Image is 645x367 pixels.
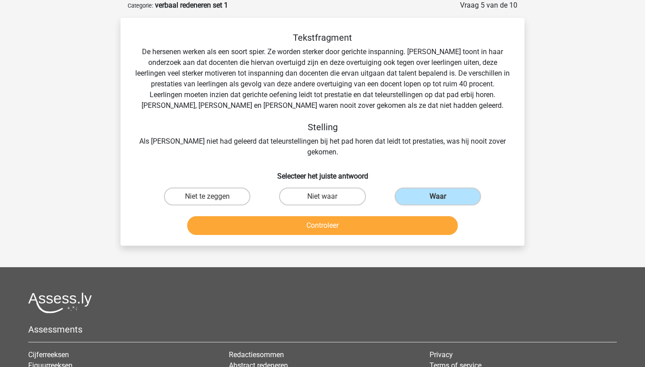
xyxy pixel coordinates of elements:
a: Privacy [430,350,453,359]
small: Categorie: [128,2,153,9]
a: Redactiesommen [229,350,284,359]
h5: Assessments [28,324,617,335]
h5: Stelling [135,122,510,132]
h5: Tekstfragment [135,32,510,43]
h6: Selecteer het juiste antwoord [135,165,510,180]
div: De hersenen werken als een soort spier. Ze worden sterker door gerichte inspanning. [PERSON_NAME]... [135,32,510,158]
a: Cijferreeksen [28,350,69,359]
label: Waar [395,188,481,205]
img: Assessly logo [28,292,92,313]
button: Controleer [187,216,458,235]
label: Niet te zeggen [164,188,250,205]
label: Niet waar [279,188,365,205]
strong: verbaal redeneren set 1 [155,1,228,9]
